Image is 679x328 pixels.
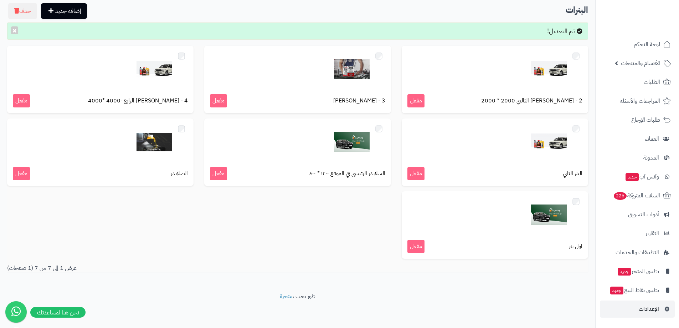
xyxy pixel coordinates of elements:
[643,153,659,163] span: المدونة
[309,170,385,178] span: السلايدر الرئيسي في الموقع ١٢٠٠ * ٤٠٠
[88,97,188,105] span: 4 - [PERSON_NAME] الرابع 4000٠ *4000
[645,228,659,238] span: التقارير
[600,187,675,204] a: السلات المتروكة226
[639,304,659,314] span: الإعدادات
[600,74,675,91] a: الطلبات
[210,94,227,107] span: مفعل
[7,22,588,40] div: تم التعديل!
[600,149,675,166] a: المدونة
[600,168,675,185] a: وآتس آبجديد
[610,287,623,294] span: جديد
[631,115,660,125] span: طلبات الإرجاع
[41,3,87,19] a: إضافة جديد
[7,3,588,17] h2: البنرات
[7,46,194,113] a: 4 - [PERSON_NAME] الرابع 4000٠ *4000 مفعل
[7,118,194,186] a: الصلايدر مفعل
[600,225,675,242] a: التقارير
[617,266,659,276] span: تطبيق المتجر
[600,263,675,280] a: تطبيق المتجرجديد
[333,97,385,105] span: 3 - [PERSON_NAME]
[569,242,582,251] span: اول بنر
[618,268,631,276] span: جديد
[600,92,675,110] a: المراجعات والأسئلة
[407,94,425,107] span: مفعل
[628,210,659,219] span: أدوات التسويق
[600,111,675,128] a: طلبات الإرجاع
[402,118,588,186] a: البنر التاني مفعل
[620,96,660,106] span: المراجعات والأسئلة
[13,167,30,180] span: مفعل
[407,167,425,180] span: مفعل
[600,36,675,53] a: لوحة التحكم
[210,167,227,180] span: مفعل
[634,39,660,49] span: لوحة التحكم
[563,170,582,178] span: البنر التاني
[171,170,188,178] span: الصلايدر
[613,191,660,201] span: السلات المتروكة
[8,3,37,19] button: حذف
[2,264,298,272] div: عرض 1 إلى 7 من 7 (1 صفحات)
[11,26,18,34] button: ×
[13,94,30,107] span: مفعل
[609,285,659,295] span: تطبيق نقاط البيع
[645,134,659,144] span: العملاء
[625,172,659,182] span: وآتس آب
[402,46,588,113] a: 2 - [PERSON_NAME] الثالني 2000 * 2000 مفعل
[600,301,675,318] a: الإعدادات
[600,206,675,223] a: أدوات التسويق
[204,118,391,186] a: السلايدر الرئيسي في الموقع ١٢٠٠ * ٤٠٠ مفعل
[600,130,675,147] a: العملاء
[644,77,660,87] span: الطلبات
[402,191,588,259] a: اول بنر مفعل
[626,173,639,181] span: جديد
[280,292,293,301] a: متجرة
[204,46,391,113] a: 3 - [PERSON_NAME] مفعل
[481,97,582,105] span: 2 - [PERSON_NAME] الثالني 2000 * 2000
[407,240,425,253] span: مفعل
[614,192,627,200] span: 226
[616,247,659,257] span: التطبيقات والخدمات
[600,282,675,299] a: تطبيق نقاط البيعجديد
[621,58,660,68] span: الأقسام والمنتجات
[600,244,675,261] a: التطبيقات والخدمات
